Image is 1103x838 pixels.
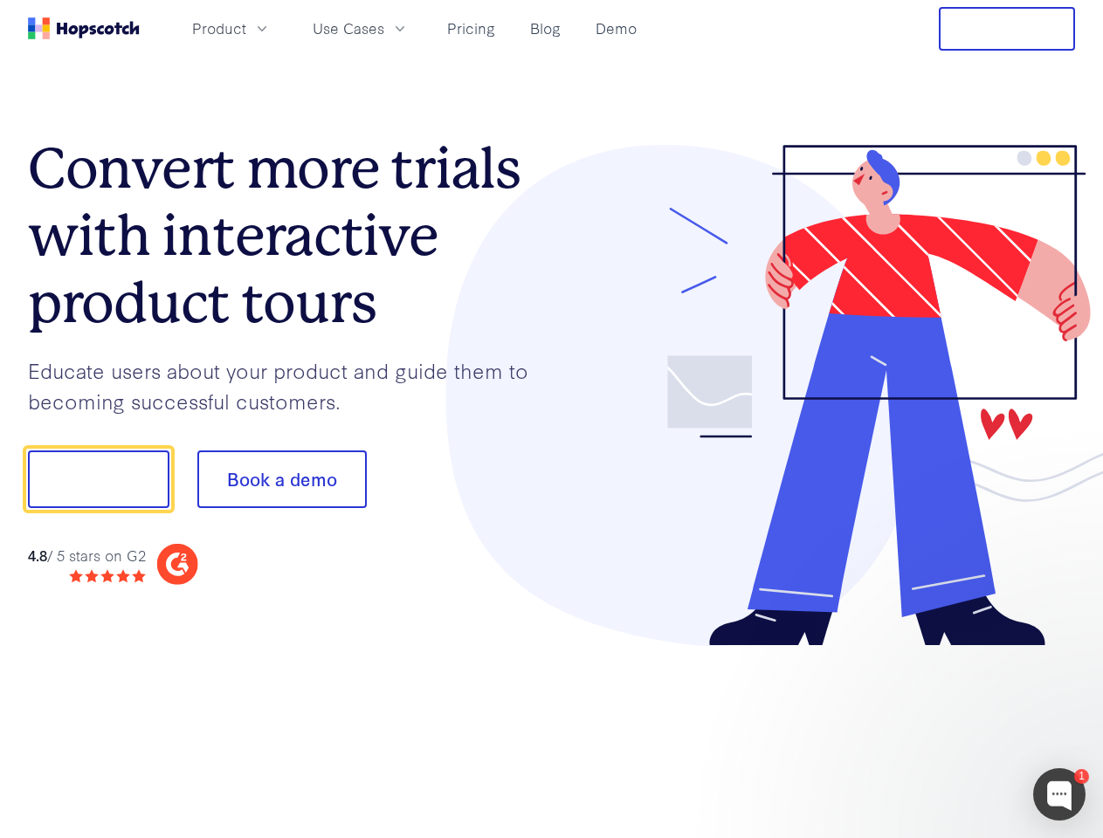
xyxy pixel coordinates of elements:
button: Free Trial [939,7,1075,51]
a: Demo [589,14,644,43]
a: Blog [523,14,568,43]
button: Product [182,14,281,43]
span: Use Cases [313,17,384,39]
button: Show me! [28,450,169,508]
button: Book a demo [197,450,367,508]
button: Use Cases [302,14,419,43]
strong: 4.8 [28,545,47,565]
h1: Convert more trials with interactive product tours [28,135,552,336]
a: Home [28,17,140,39]
a: Pricing [440,14,502,43]
p: Educate users about your product and guide them to becoming successful customers. [28,355,552,416]
div: 1 [1074,769,1089,784]
span: Product [192,17,246,39]
div: / 5 stars on G2 [28,545,146,567]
